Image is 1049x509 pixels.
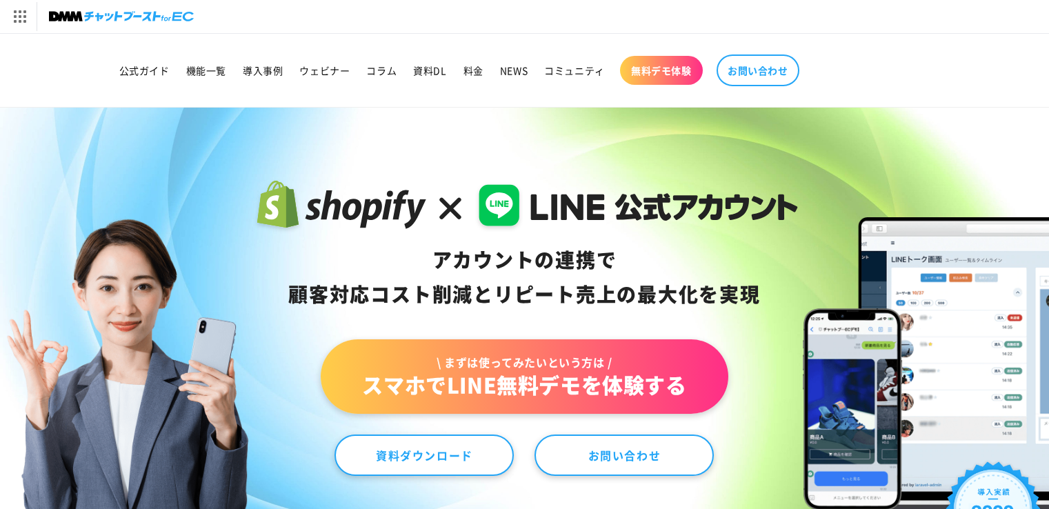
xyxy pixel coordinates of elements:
[334,435,514,476] a: 資料ダウンロード
[362,355,686,370] span: \ まずは使ってみたいという方は /
[717,54,799,86] a: お問い合わせ
[405,56,454,85] a: 資料DL
[455,56,492,85] a: 料金
[186,64,226,77] span: 機能一覧
[2,2,37,31] img: サービス
[234,56,291,85] a: 導入事例
[366,64,397,77] span: コラム
[631,64,692,77] span: 無料デモ体験
[492,56,536,85] a: NEWS
[536,56,613,85] a: コミュニティ
[358,56,405,85] a: コラム
[178,56,234,85] a: 機能一覧
[728,64,788,77] span: お問い合わせ
[463,64,483,77] span: 料金
[243,64,283,77] span: 導入事例
[544,64,605,77] span: コミュニティ
[299,64,350,77] span: ウェビナー
[321,339,728,414] a: \ まずは使ってみたいという方は /スマホでLINE無料デモを体験する
[620,56,703,85] a: 無料デモ体験
[111,56,178,85] a: 公式ガイド
[49,7,194,26] img: チャットブーストforEC
[413,64,446,77] span: 資料DL
[500,64,528,77] span: NEWS
[291,56,358,85] a: ウェビナー
[251,243,798,312] div: アカウントの連携で 顧客対応コスト削減と リピート売上の 最大化を実現
[535,435,714,476] a: お問い合わせ
[119,64,170,77] span: 公式ガイド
